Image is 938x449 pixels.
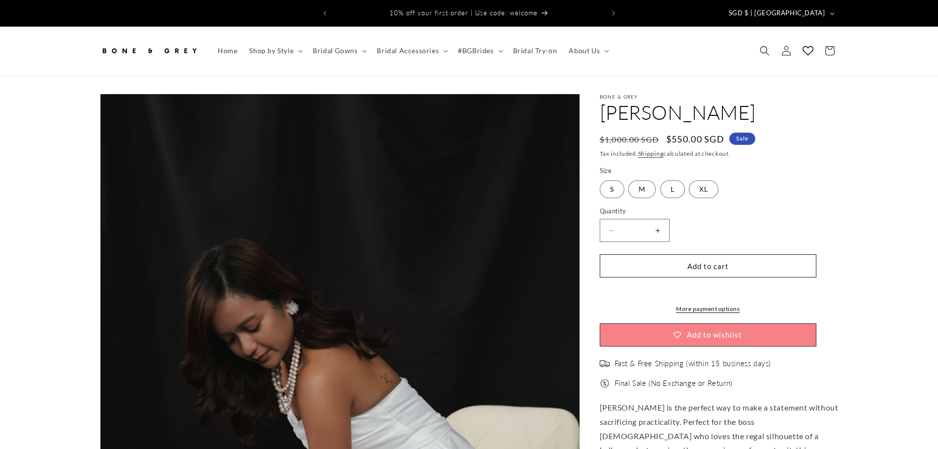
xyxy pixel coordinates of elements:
[628,180,656,198] label: M
[723,4,839,23] button: SGD $ | [GEOGRAPHIC_DATA]
[513,46,557,55] span: Bridal Try-on
[212,40,243,61] a: Home
[729,133,755,145] span: Sale
[615,379,733,388] span: Final Sale (No Exchange or Return)
[600,305,816,313] a: More payment options
[600,100,839,125] h1: [PERSON_NAME]
[600,207,816,216] label: Quantity
[600,180,624,198] label: S
[600,94,839,100] p: Bone & Grey
[600,149,839,159] div: Tax included. calculated at checkout.
[218,46,237,55] span: Home
[729,8,825,18] span: SGD $ | [GEOGRAPHIC_DATA]
[660,180,685,198] label: L
[96,36,202,66] a: Bone and Grey Bridal
[754,40,776,62] summary: Search
[371,40,452,61] summary: Bridal Accessories
[458,46,493,55] span: #BGBrides
[600,166,613,176] legend: Size
[314,4,336,23] button: Previous announcement
[313,46,357,55] span: Bridal Gowns
[100,40,198,62] img: Bone and Grey Bridal
[243,40,307,61] summary: Shop by Style
[666,133,724,146] span: $550.00 SGD
[563,40,613,61] summary: About Us
[507,40,563,61] a: Bridal Try-on
[615,359,772,369] span: Fast & Free Shipping (within 15 business days)
[307,40,371,61] summary: Bridal Gowns
[600,134,659,145] s: $1,000.00 SGD
[603,4,624,23] button: Next announcement
[389,9,538,17] span: 10% off your first order | Use code: welcome
[638,150,664,157] a: Shipping
[569,46,600,55] span: About Us
[600,254,816,277] button: Add to cart
[689,180,718,198] label: XL
[377,46,439,55] span: Bridal Accessories
[600,323,816,346] button: Add to wishlist
[452,40,507,61] summary: #BGBrides
[600,379,610,388] img: offer.png
[249,46,293,55] span: Shop by Style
